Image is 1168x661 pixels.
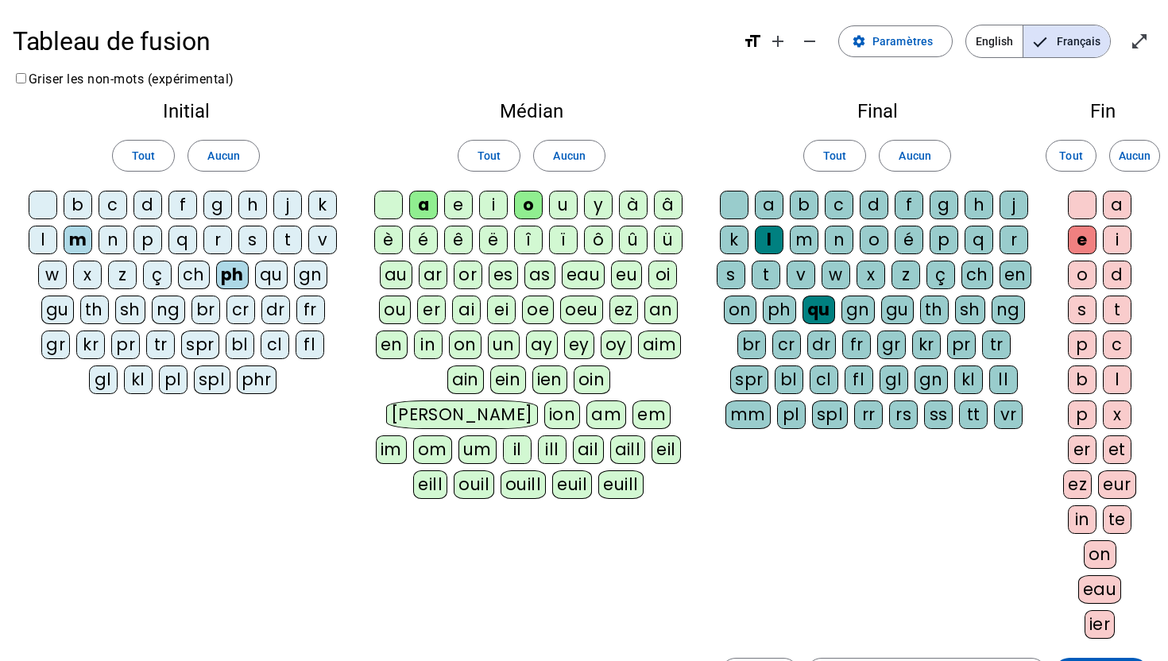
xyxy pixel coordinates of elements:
div: r [1000,226,1028,254]
span: Tout [823,146,846,165]
div: eau [1078,575,1122,604]
div: d [1103,261,1131,289]
div: à [619,191,648,219]
div: fr [842,330,871,359]
div: on [449,330,482,359]
div: rr [854,400,883,429]
div: t [273,226,302,254]
div: il [503,435,532,464]
div: m [790,226,818,254]
div: un [488,330,520,359]
div: dr [261,296,290,324]
div: gn [294,261,327,289]
button: Diminuer la taille de la police [794,25,826,57]
mat-icon: open_in_full [1130,32,1149,51]
span: Aucun [1119,146,1151,165]
div: gl [89,365,118,394]
div: t [752,261,780,289]
span: Paramètres [872,32,933,51]
div: w [38,261,67,289]
h2: Initial [25,102,346,121]
span: Tout [1059,146,1082,165]
div: h [965,191,993,219]
div: oeu [560,296,603,324]
div: fl [845,365,873,394]
input: Griser les non-mots (expérimental) [16,73,26,83]
div: ng [992,296,1025,324]
div: t [1103,296,1131,324]
div: î [514,226,543,254]
button: Tout [1046,140,1096,172]
div: ou [379,296,411,324]
div: om [413,435,452,464]
div: spl [194,365,230,394]
div: ier [1085,610,1116,639]
div: b [1068,365,1096,394]
span: Français [1023,25,1110,57]
div: or [454,261,482,289]
div: cl [810,365,838,394]
span: Aucun [899,146,930,165]
div: et [1103,435,1131,464]
div: en [376,330,408,359]
div: j [273,191,302,219]
div: ï [549,226,578,254]
div: ien [532,365,568,394]
div: a [1103,191,1131,219]
span: English [966,25,1023,57]
div: n [825,226,853,254]
div: s [238,226,267,254]
div: ph [763,296,796,324]
div: ph [216,261,249,289]
div: eu [611,261,642,289]
span: Tout [132,146,155,165]
div: x [857,261,885,289]
div: eur [1098,470,1136,499]
div: l [29,226,57,254]
div: aill [610,435,646,464]
div: y [584,191,613,219]
div: a [409,191,438,219]
div: z [891,261,920,289]
div: vr [994,400,1023,429]
div: é [895,226,923,254]
div: d [133,191,162,219]
div: e [1068,226,1096,254]
div: as [524,261,555,289]
div: ç [926,261,955,289]
div: tr [146,330,175,359]
div: b [790,191,818,219]
div: i [1103,226,1131,254]
div: â [654,191,683,219]
button: Aucun [879,140,950,172]
div: br [737,330,766,359]
mat-icon: format_size [743,32,762,51]
div: i [479,191,508,219]
div: ê [444,226,473,254]
div: oin [574,365,610,394]
div: f [168,191,197,219]
div: ion [544,400,581,429]
div: h [238,191,267,219]
div: gn [915,365,948,394]
div: o [514,191,543,219]
div: phr [237,365,277,394]
div: fl [296,330,324,359]
span: Aucun [207,146,239,165]
div: te [1103,505,1131,534]
div: c [1103,330,1131,359]
div: tt [959,400,988,429]
div: ain [447,365,485,394]
h2: Fin [1063,102,1143,121]
div: ey [564,330,594,359]
div: pr [111,330,140,359]
div: s [1068,296,1096,324]
div: ô [584,226,613,254]
button: Tout [112,140,175,172]
div: w [822,261,850,289]
div: pl [777,400,806,429]
div: im [376,435,407,464]
div: in [1068,505,1096,534]
div: ar [419,261,447,289]
div: g [930,191,958,219]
